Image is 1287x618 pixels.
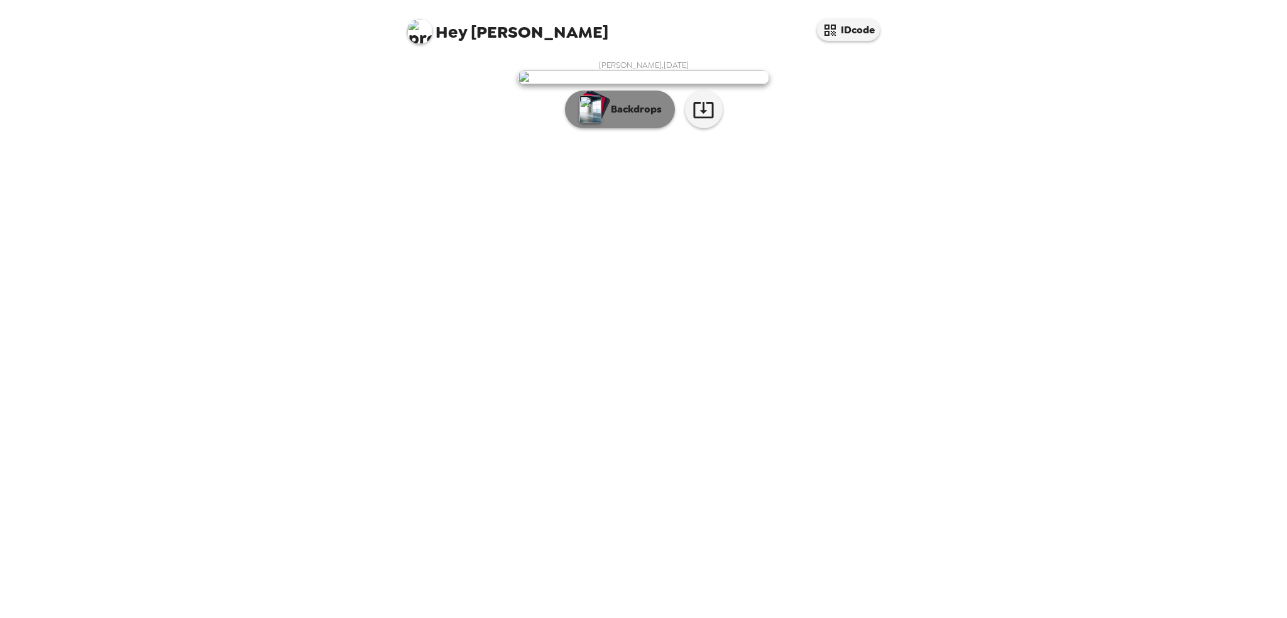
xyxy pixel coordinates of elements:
button: IDcode [817,19,880,41]
img: user [518,70,769,84]
img: profile pic [407,19,432,44]
p: Backdrops [605,102,662,117]
span: Hey [435,21,467,43]
button: Backdrops [565,91,675,128]
span: [PERSON_NAME] [407,13,608,41]
span: [PERSON_NAME] , [DATE] [599,60,689,70]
